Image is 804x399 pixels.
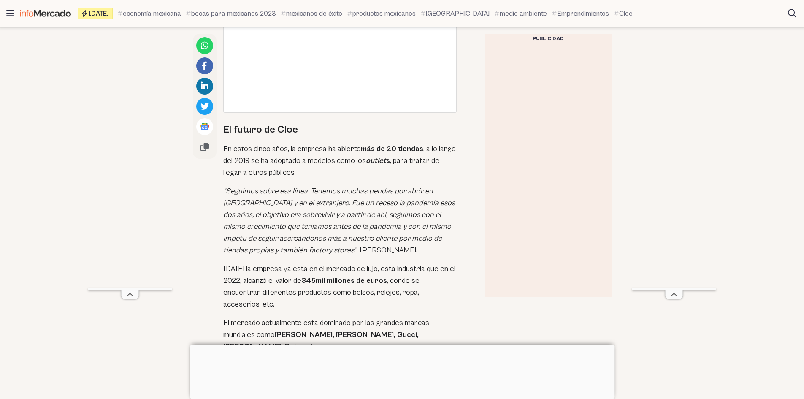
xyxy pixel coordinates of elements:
[281,8,342,19] a: mexicanos de éxito
[191,8,276,19] span: becas para mexicanos 2023
[223,143,457,179] p: En estos cinco años, la empresa ha abierto , a lo largo del 2019 se ha adoptado a modelos como lo...
[200,122,210,132] img: Google News logo
[495,8,547,19] a: medio ambiente
[557,8,609,19] span: Emprendimientos
[347,8,416,19] a: productos mexicanos
[619,8,633,19] span: Cloe
[223,263,457,310] p: [DATE] la empresa ya esta en el mercado de lujo, esta industria que en el 2022, alcanzó el valor ...
[88,65,172,288] iframe: Advertisement
[118,8,181,19] a: economía mexicana
[223,187,455,255] em: “Seguimos sobre esa línea. Tenemos muchas tiendas por abrir en [GEOGRAPHIC_DATA] y en el extranje...
[632,65,716,288] iframe: Advertisement
[552,8,609,19] a: Emprendimientos
[286,8,342,19] span: mexicanos de éxito
[123,8,181,19] span: economía mexicana
[485,34,612,44] div: Publicidad
[223,123,457,136] h2: El futuro de Cloe
[352,8,416,19] span: productos mexicanos
[614,8,633,19] a: Cloe
[186,8,276,19] a: becas para mexicanos 2023
[301,276,387,285] strong: 345mil millones de euros
[190,345,614,397] iframe: Advertisement
[20,10,71,17] img: Infomercado México logo
[500,8,547,19] span: medio ambiente
[421,8,490,19] a: [GEOGRAPHIC_DATA]
[366,156,390,165] strong: s
[485,44,612,297] iframe: Advertisement
[223,330,419,351] strong: [PERSON_NAME], [PERSON_NAME], Gucci, [PERSON_NAME], Rolex
[426,8,490,19] span: [GEOGRAPHIC_DATA]
[89,10,109,17] span: [DATE]
[361,144,423,153] strong: más de 20 tiendas
[223,317,457,353] p: El mercado actualmente esta dominado por las grandes marcas mundiales como , etc.
[223,185,457,256] p: , [PERSON_NAME].
[366,156,386,165] em: outlet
